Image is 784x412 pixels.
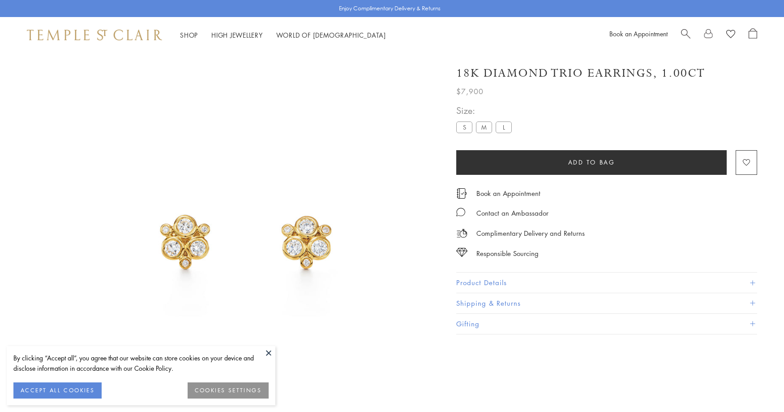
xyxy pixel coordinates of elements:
[456,208,465,217] img: MessageIcon-01_2.svg
[476,188,540,198] a: Book an Appointment
[476,248,539,259] div: Responsible Sourcing
[568,157,615,167] span: Add to bag
[749,28,757,42] a: Open Shopping Bag
[456,314,757,334] button: Gifting
[456,293,757,313] button: Shipping & Returns
[27,30,162,40] img: Temple St. Clair
[739,370,775,403] iframe: Gorgias live chat messenger
[476,121,492,133] label: M
[276,30,386,39] a: World of [DEMOGRAPHIC_DATA]World of [DEMOGRAPHIC_DATA]
[180,30,198,39] a: ShopShop
[476,228,585,239] p: Complimentary Delivery and Returns
[13,382,102,399] button: ACCEPT ALL COOKIES
[188,382,269,399] button: COOKIES SETTINGS
[456,248,467,257] img: icon_sourcing.svg
[609,29,668,38] a: Book an Appointment
[180,30,386,41] nav: Main navigation
[456,121,472,133] label: S
[456,188,467,199] img: icon_appointment.svg
[339,4,441,13] p: Enjoy Complimentary Delivery & Returns
[476,208,548,219] div: Contact an Ambassador
[456,273,757,293] button: Product Details
[13,353,269,373] div: By clicking “Accept all”, you agree that our website can store cookies on your device and disclos...
[681,28,690,42] a: Search
[456,86,484,97] span: $7,900
[456,103,515,118] span: Size:
[496,121,512,133] label: L
[456,228,467,239] img: icon_delivery.svg
[456,150,727,175] button: Add to bag
[211,30,263,39] a: High JewelleryHigh Jewellery
[726,28,735,42] a: View Wishlist
[456,65,705,81] h1: 18K Diamond Trio Earrings, 1.00ct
